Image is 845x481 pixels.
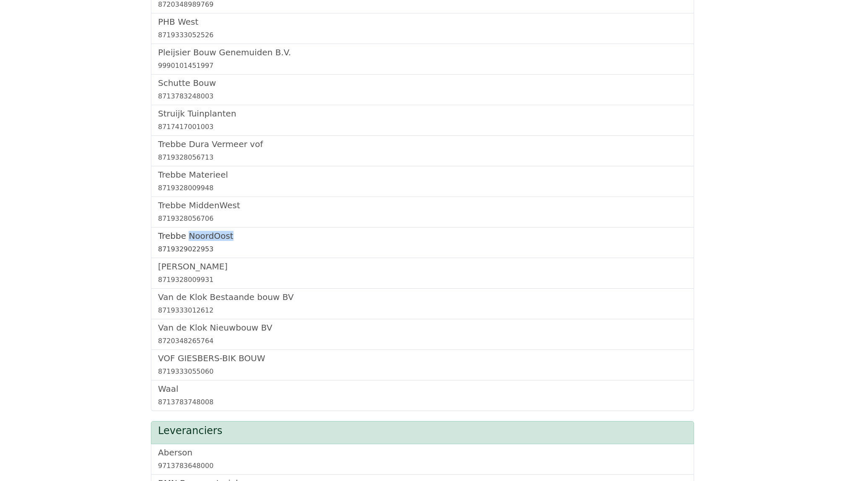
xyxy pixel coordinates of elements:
a: Pleijsier Bouw Genemuiden B.V.9990101451997 [158,47,687,71]
div: 8719328056713 [158,153,687,163]
div: 9713783648000 [158,461,687,471]
div: 8719333052526 [158,30,687,40]
h5: VOF GIESBERS-BIK BOUW [158,353,687,363]
a: Struijk Tuinplanten8717417001003 [158,109,687,132]
a: [PERSON_NAME]8719328009931 [158,261,687,285]
a: Van de Klok Bestaande bouw BV8719333012612 [158,292,687,315]
a: Schutte Bouw8713783248003 [158,78,687,101]
div: 8720348265764 [158,336,687,346]
div: 8713783748008 [158,397,687,407]
div: 8719333055060 [158,367,687,377]
h5: Trebbe NoordOost [158,231,687,241]
h5: Trebbe MiddenWest [158,200,687,210]
h5: Waal [158,384,687,394]
div: 8719333012612 [158,305,687,315]
h5: Schutte Bouw [158,78,687,88]
h4: Leveranciers [158,425,687,437]
div: 8719329022953 [158,244,687,254]
div: 8713783248003 [158,91,687,101]
h5: PHB West [158,17,687,27]
h5: Van de Klok Bestaande bouw BV [158,292,687,302]
h5: Aberson [158,447,687,458]
a: Trebbe Dura Vermeer vof8719328056713 [158,139,687,163]
a: Trebbe NoordOost8719329022953 [158,231,687,254]
h5: Trebbe Dura Vermeer vof [158,139,687,149]
a: VOF GIESBERS-BIK BOUW8719333055060 [158,353,687,377]
a: Waal8713783748008 [158,384,687,407]
div: 8719328009931 [158,275,687,285]
div: 8719328009948 [158,183,687,193]
a: Trebbe Materieel8719328009948 [158,170,687,193]
a: Aberson9713783648000 [158,447,687,471]
a: Van de Klok Nieuwbouw BV8720348265764 [158,323,687,346]
a: PHB West8719333052526 [158,17,687,40]
h5: Struijk Tuinplanten [158,109,687,119]
div: 9990101451997 [158,61,687,71]
h5: Pleijsier Bouw Genemuiden B.V. [158,47,687,57]
div: 8719328056706 [158,214,687,224]
div: 8717417001003 [158,122,687,132]
h5: Van de Klok Nieuwbouw BV [158,323,687,333]
h5: [PERSON_NAME] [158,261,687,272]
a: Trebbe MiddenWest8719328056706 [158,200,687,224]
h5: Trebbe Materieel [158,170,687,180]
